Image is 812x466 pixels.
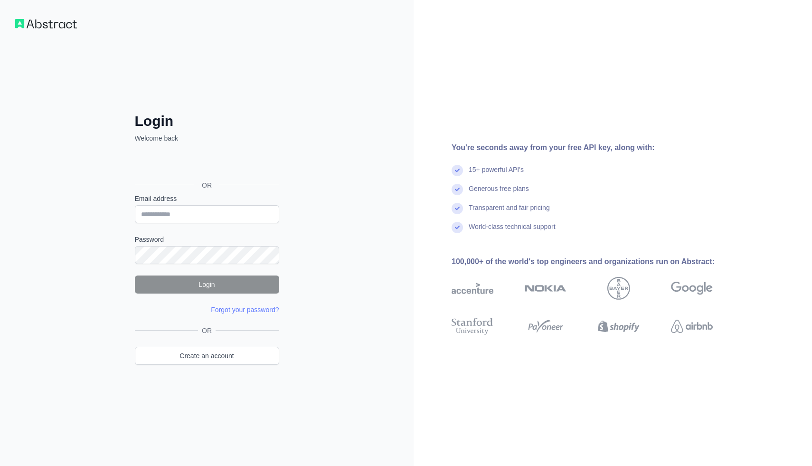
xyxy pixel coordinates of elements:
img: check mark [452,203,463,214]
img: airbnb [671,316,713,337]
img: nokia [525,277,567,300]
div: 15+ powerful API's [469,165,524,184]
span: OR [194,181,219,190]
img: payoneer [525,316,567,337]
a: Create an account [135,347,279,365]
a: Forgot your password? [211,306,279,314]
img: check mark [452,165,463,176]
span: OR [198,326,216,335]
img: shopify [598,316,640,337]
img: check mark [452,184,463,195]
h2: Login [135,113,279,130]
div: World-class technical support [469,222,556,241]
div: You're seconds away from your free API key, along with: [452,142,743,153]
div: Transparent and fair pricing [469,203,550,222]
img: stanford university [452,316,493,337]
img: check mark [452,222,463,233]
label: Password [135,235,279,244]
div: 100,000+ of the world's top engineers and organizations run on Abstract: [452,256,743,267]
button: Login [135,276,279,294]
img: Workflow [15,19,77,29]
img: accenture [452,277,493,300]
img: google [671,277,713,300]
p: Welcome back [135,133,279,143]
div: Generous free plans [469,184,529,203]
iframe: Sign in with Google Button [130,153,282,174]
img: bayer [607,277,630,300]
label: Email address [135,194,279,203]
